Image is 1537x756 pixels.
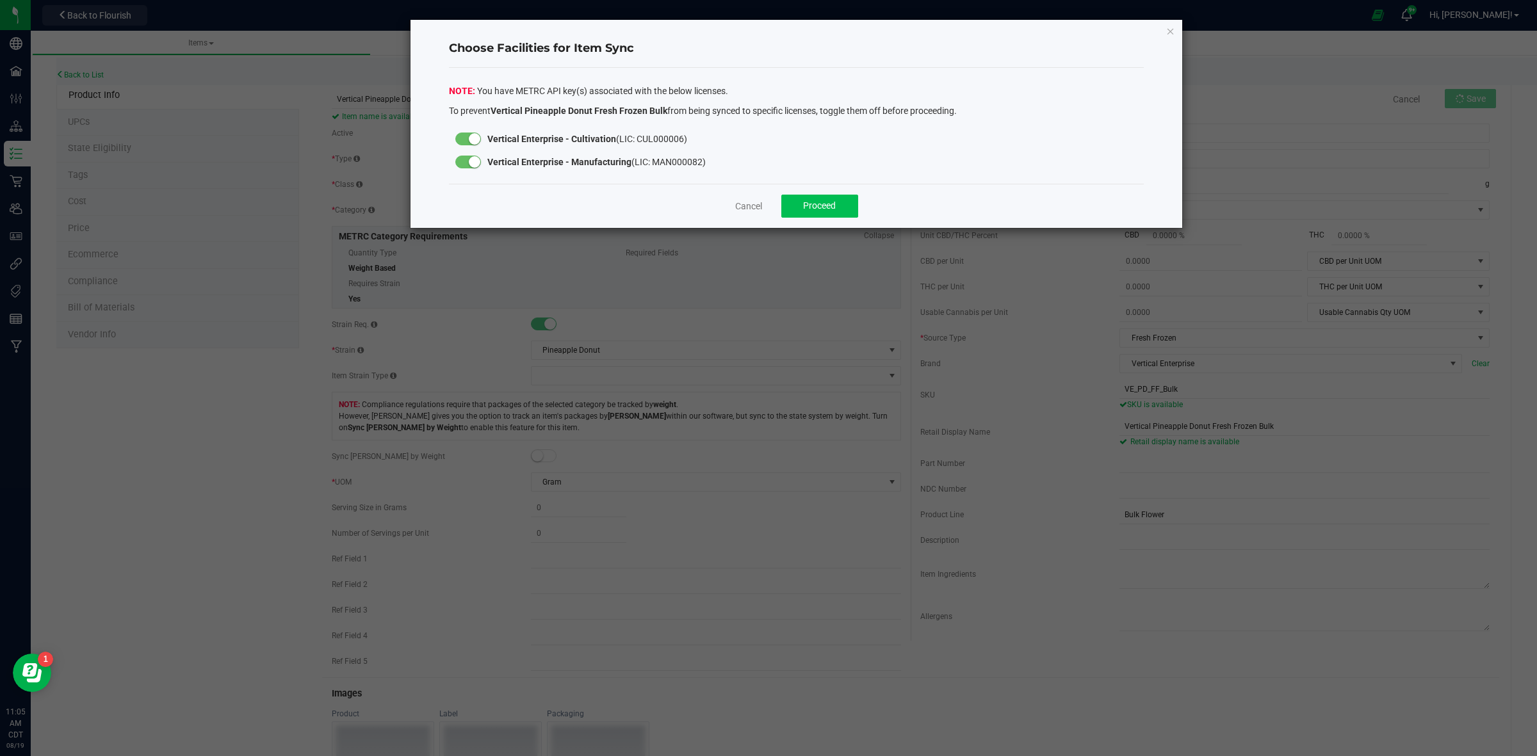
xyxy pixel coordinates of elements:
[487,134,616,144] strong: Vertical Enterprise - Cultivation
[1166,23,1175,38] button: Close modal
[487,134,687,144] span: (LIC: CUL000006)
[803,200,836,211] span: Proceed
[449,40,1144,57] h4: Choose Facilities for Item Sync
[449,104,1144,118] p: To prevent from being synced to specific licenses, toggle them off before proceeding.
[781,195,858,218] button: Proceed
[38,652,53,667] iframe: Resource center unread badge
[449,84,1144,121] div: You have METRC API key(s) associated with the below licenses.
[487,157,706,167] span: (LIC: MAN000082)
[487,157,631,167] strong: Vertical Enterprise - Manufacturing
[735,200,762,213] a: Cancel
[13,654,51,692] iframe: Resource center
[491,106,667,116] strong: Vertical Pineapple Donut Fresh Frozen Bulk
